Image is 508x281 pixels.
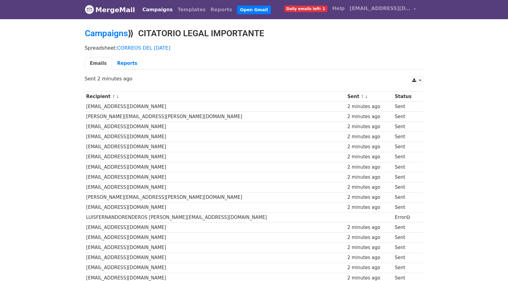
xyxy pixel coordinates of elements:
[393,233,419,243] td: Sent
[393,132,419,142] td: Sent
[85,202,346,213] td: [EMAIL_ADDRESS][DOMAIN_NAME]
[347,2,419,17] a: [EMAIL_ADDRESS][DOMAIN_NAME]
[85,45,423,51] p: Spreadsheet:
[348,153,392,160] div: 2 minutes ago
[348,234,392,241] div: 2 minutes ago
[85,132,346,142] td: [EMAIL_ADDRESS][DOMAIN_NAME]
[348,164,392,171] div: 2 minutes ago
[85,182,346,192] td: [EMAIL_ADDRESS][DOMAIN_NAME]
[85,122,346,132] td: [EMAIL_ADDRESS][DOMAIN_NAME]
[348,133,392,140] div: 2 minutes ago
[85,223,346,233] td: [EMAIL_ADDRESS][DOMAIN_NAME]
[348,103,392,110] div: 2 minutes ago
[85,172,346,182] td: [EMAIL_ADDRESS][DOMAIN_NAME]
[350,5,411,12] span: [EMAIL_ADDRESS][DOMAIN_NAME]
[346,92,394,102] th: Sent
[85,253,346,263] td: [EMAIL_ADDRESS][DOMAIN_NAME]
[393,213,419,223] td: Error
[365,94,368,99] a: ↓
[393,112,419,122] td: Sent
[348,123,392,130] div: 2 minutes ago
[393,263,419,273] td: Sent
[393,92,419,102] th: Status
[282,2,330,15] a: Daily emails left: 1
[393,152,419,162] td: Sent
[348,244,392,251] div: 2 minutes ago
[175,4,208,16] a: Templates
[85,3,135,16] a: MergeMail
[348,224,392,231] div: 2 minutes ago
[393,223,419,233] td: Sent
[85,76,423,82] p: Sent 2 minutes ago
[116,94,119,99] a: ↓
[85,102,346,112] td: [EMAIL_ADDRESS][DOMAIN_NAME]
[85,28,128,38] a: Campaigns
[348,184,392,191] div: 2 minutes ago
[348,194,392,201] div: 2 minutes ago
[85,112,346,122] td: [PERSON_NAME][EMAIL_ADDRESS][PERSON_NAME][DOMAIN_NAME]
[361,94,364,99] a: ↑
[393,202,419,213] td: Sent
[393,253,419,263] td: Sent
[140,4,175,16] a: Campaigns
[117,45,170,51] a: CORREOS DEL [DATE]
[85,152,346,162] td: [EMAIL_ADDRESS][DOMAIN_NAME]
[348,254,392,261] div: 2 minutes ago
[85,192,346,202] td: [PERSON_NAME][EMAIL_ADDRESS][PERSON_NAME][DOMAIN_NAME]
[393,172,419,182] td: Sent
[85,233,346,243] td: [EMAIL_ADDRESS][DOMAIN_NAME]
[85,263,346,273] td: [EMAIL_ADDRESS][DOMAIN_NAME]
[348,264,392,271] div: 2 minutes ago
[112,94,115,99] a: ↑
[348,174,392,181] div: 2 minutes ago
[393,192,419,202] td: Sent
[85,243,346,253] td: [EMAIL_ADDRESS][DOMAIN_NAME]
[348,143,392,150] div: 2 minutes ago
[348,204,392,211] div: 2 minutes ago
[393,243,419,253] td: Sent
[85,5,94,14] img: MergeMail logo
[393,142,419,152] td: Sent
[348,113,392,120] div: 2 minutes ago
[393,162,419,172] td: Sent
[393,102,419,112] td: Sent
[393,182,419,192] td: Sent
[393,122,419,132] td: Sent
[237,5,271,14] a: Open Gmail
[85,162,346,172] td: [EMAIL_ADDRESS][DOMAIN_NAME]
[112,57,142,70] a: Reports
[284,5,327,12] span: Daily emails left: 1
[85,213,346,223] td: LUISFERNANDORENDEROS [PERSON_NAME][EMAIL_ADDRESS][DOMAIN_NAME]
[85,92,346,102] th: Recipient
[85,57,112,70] a: Emails
[85,28,423,39] h2: ⟫ CITATORIO LEGAL IMPORTANTE
[208,4,235,16] a: Reports
[330,2,347,15] a: Help
[85,142,346,152] td: [EMAIL_ADDRESS][DOMAIN_NAME]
